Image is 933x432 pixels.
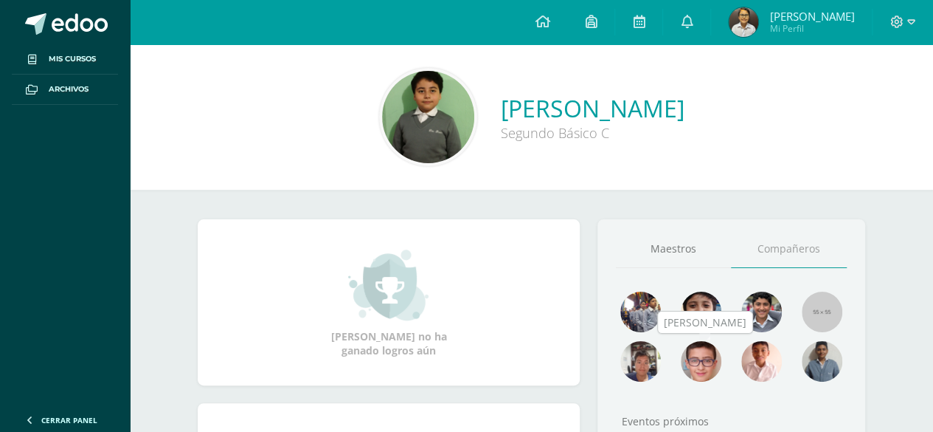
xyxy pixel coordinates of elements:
div: Eventos próximos [616,414,847,428]
img: f18062cf0f18d629f40244a5e9a8e1a6.png [802,341,842,382]
span: [PERSON_NAME] [769,9,854,24]
img: achievement_small.png [348,248,429,322]
img: 1247adc4c2d81ff30b97922fe0930fb9.png [741,341,782,382]
img: 2383242237161fa922b5cb9bab842eb0.png [681,292,721,332]
div: [PERSON_NAME] [664,315,746,330]
img: 55x55 [802,292,842,332]
span: Cerrar panel [41,415,97,425]
img: ad53a9b64d55e53502aec1625f8be6c3.png [741,292,782,332]
a: [PERSON_NAME] [501,92,684,124]
span: Archivos [49,83,89,95]
img: 5cd9fb08fb23c11f87a95cffc89d60a4.png [382,71,474,163]
span: Mi Perfil [769,22,854,35]
a: Maestros [616,230,732,268]
a: Archivos [12,75,118,105]
img: ad68382e20b79ab6ce0be08955c42b91.png [681,341,721,382]
div: [PERSON_NAME] no ha ganado logros aún [315,248,462,357]
img: f0435600e1eb07d0e4d5929229d03740.png [620,292,661,332]
img: 7a6252d9b1e008d5fffe17790c848157.png [620,341,661,382]
a: Compañeros [731,230,847,268]
img: b14ed70c4f5b715c8c89e934ff9ae3ff.png [729,7,758,37]
span: Mis cursos [49,53,96,65]
a: Mis cursos [12,44,118,75]
div: Segundo Básico C [501,124,684,142]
